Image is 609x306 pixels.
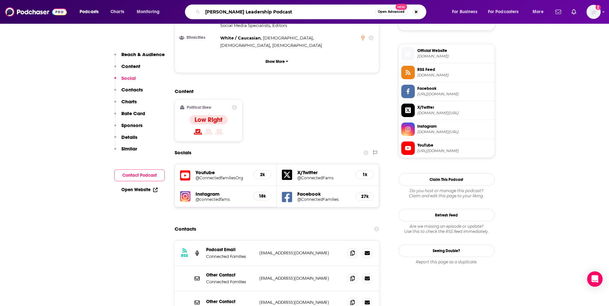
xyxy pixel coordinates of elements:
p: Details [121,134,137,140]
button: Show profile menu [587,5,601,19]
div: Report this page as a duplicate. [398,259,495,265]
p: [EMAIL_ADDRESS][DOMAIN_NAME] [259,276,343,281]
span: New [396,4,407,10]
p: Reach & Audience [121,51,165,57]
img: User Profile [587,5,601,19]
button: open menu [132,7,168,17]
button: Charts [114,98,137,110]
button: Social [114,75,136,87]
h5: Instagram [196,191,248,197]
p: Sponsors [121,122,143,128]
button: Reach & Audience [114,51,165,63]
button: Refresh Feed [398,209,495,221]
a: Show notifications dropdown [553,6,564,17]
span: , [220,22,271,29]
button: Details [114,134,137,146]
a: Facebook[URL][DOMAIN_NAME] [401,85,492,98]
span: Do you host or manage this podcast? [398,188,495,193]
span: feeds.podcastmirror.com [417,73,492,78]
h4: Low Right [195,116,222,124]
span: , [220,34,262,42]
span: instagram.com/connectedfams [417,130,492,134]
button: Contact Podcast [114,169,165,181]
p: Rate Card [121,110,145,116]
p: Podcast Email [206,247,254,252]
a: Show notifications dropdown [569,6,579,17]
span: connectedfamilies.org [417,54,492,59]
a: Official Website[DOMAIN_NAME] [401,47,492,60]
button: open menu [484,7,528,17]
span: https://www.youtube.com/@ConnectedfamiliesOrg [417,149,492,153]
button: Similar [114,146,137,157]
h2: Contacts [175,223,196,235]
p: Other Contact [206,272,254,278]
span: Editors [272,23,287,28]
p: Similar [121,146,137,152]
p: Connected Families [206,279,254,285]
span: , [220,42,271,49]
p: [EMAIL_ADDRESS][DOMAIN_NAME] [259,300,343,305]
a: Seeing Double? [398,244,495,257]
h5: 1k [361,172,368,177]
button: Rate Card [114,110,145,122]
span: Charts [110,7,124,16]
span: Monitoring [137,7,160,16]
a: Open Website [121,187,158,192]
span: twitter.com/ConnectedFams [417,111,492,115]
div: Claim and edit this page to your liking. [398,188,495,199]
h5: Youtube [196,169,248,175]
button: Sponsors [114,122,143,134]
a: YouTube[URL][DOMAIN_NAME] [401,141,492,155]
h3: RSS [181,253,188,258]
p: Connected Families [206,254,254,259]
p: Show More [265,59,285,64]
span: Logged in as smacnaughton [587,5,601,19]
a: @ConnectedFamilies [297,197,351,202]
h3: Ethnicities [180,36,218,40]
span: For Business [452,7,477,16]
a: @connectedfams [196,197,248,202]
button: Claim This Podcast [398,173,495,186]
span: X/Twitter [417,105,492,110]
h2: Content [175,88,374,94]
button: Contacts [114,87,143,98]
a: @ConnectedfamiliesOrg [196,175,248,180]
img: Podchaser - Follow, Share and Rate Podcasts [5,6,67,18]
svg: Add a profile image [596,5,601,10]
a: RSS Feed[DOMAIN_NAME] [401,66,492,79]
span: [DEMOGRAPHIC_DATA] [220,43,270,48]
h5: 2k [259,172,266,177]
div: Are we missing an episode or update? Use this to check the RSS feed immediately. [398,224,495,234]
input: Search podcasts, credits, & more... [203,7,375,17]
span: More [533,7,544,16]
span: White / Caucasian [220,35,261,40]
span: Social Media Specialists [220,23,270,28]
a: Charts [106,7,128,17]
p: Charts [121,98,137,105]
p: Other Contact [206,299,254,304]
button: open menu [448,7,485,17]
a: Instagram[DOMAIN_NAME][URL] [401,123,492,136]
span: [DEMOGRAPHIC_DATA] [263,35,313,40]
span: Instagram [417,123,492,129]
h5: @ConnectedFams [297,175,351,180]
p: Content [121,63,140,69]
h5: Facebook [297,191,351,197]
span: For Podcasters [488,7,519,16]
span: Facebook [417,86,492,91]
span: Podcasts [80,7,99,16]
h5: 27k [361,194,368,199]
span: Official Website [417,48,492,54]
span: YouTube [417,142,492,148]
button: Show More [180,55,374,67]
div: Search podcasts, credits, & more... [191,4,432,19]
button: Open AdvancedNew [375,8,407,16]
button: open menu [75,7,107,17]
button: open menu [528,7,552,17]
span: https://www.facebook.com/ConnectedFamilies [417,92,492,97]
a: X/Twitter[DOMAIN_NAME][URL] [401,104,492,117]
span: [DEMOGRAPHIC_DATA] [272,43,322,48]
